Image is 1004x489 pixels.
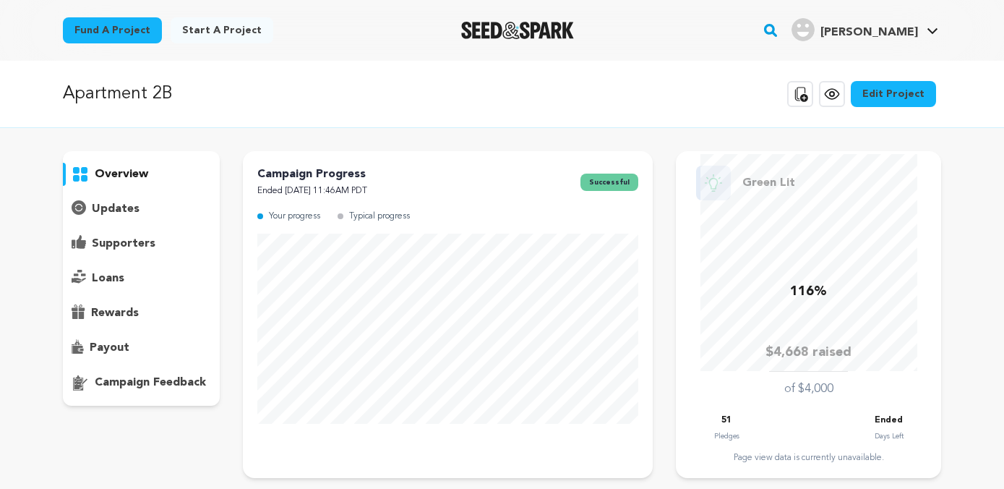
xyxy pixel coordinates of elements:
[791,18,815,41] img: user.png
[721,412,731,429] p: 51
[580,174,638,191] span: successful
[92,235,155,252] p: supporters
[92,200,140,218] p: updates
[714,429,739,443] p: Pledges
[790,281,827,302] p: 116%
[875,429,904,443] p: Days Left
[63,163,220,186] button: overview
[63,336,220,360] button: payout
[461,22,575,39] img: Seed&Spark Logo Dark Mode
[784,380,833,398] p: of $4,000
[257,183,367,200] p: Ended [DATE] 11:46AM PDT
[690,452,927,464] div: Page view data is currently unavailable.
[461,22,575,39] a: Seed&Spark Homepage
[257,166,367,183] p: Campaign Progress
[63,17,162,43] a: Fund a project
[63,267,220,290] button: loans
[95,374,206,391] p: campaign feedback
[820,27,918,38] span: [PERSON_NAME]
[789,15,941,46] span: Katie K.'s Profile
[875,412,903,429] p: Ended
[851,81,936,107] a: Edit Project
[63,81,172,107] p: Apartment 2B
[269,208,320,225] p: Your progress
[91,305,139,322] p: rewards
[95,166,148,183] p: overview
[349,208,410,225] p: Typical progress
[63,197,220,221] button: updates
[90,339,129,357] p: payout
[63,232,220,255] button: supporters
[63,302,220,325] button: rewards
[791,18,918,41] div: Katie K.'s Profile
[171,17,273,43] a: Start a project
[789,15,941,41] a: Katie K.'s Profile
[63,371,220,394] button: campaign feedback
[92,270,124,287] p: loans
